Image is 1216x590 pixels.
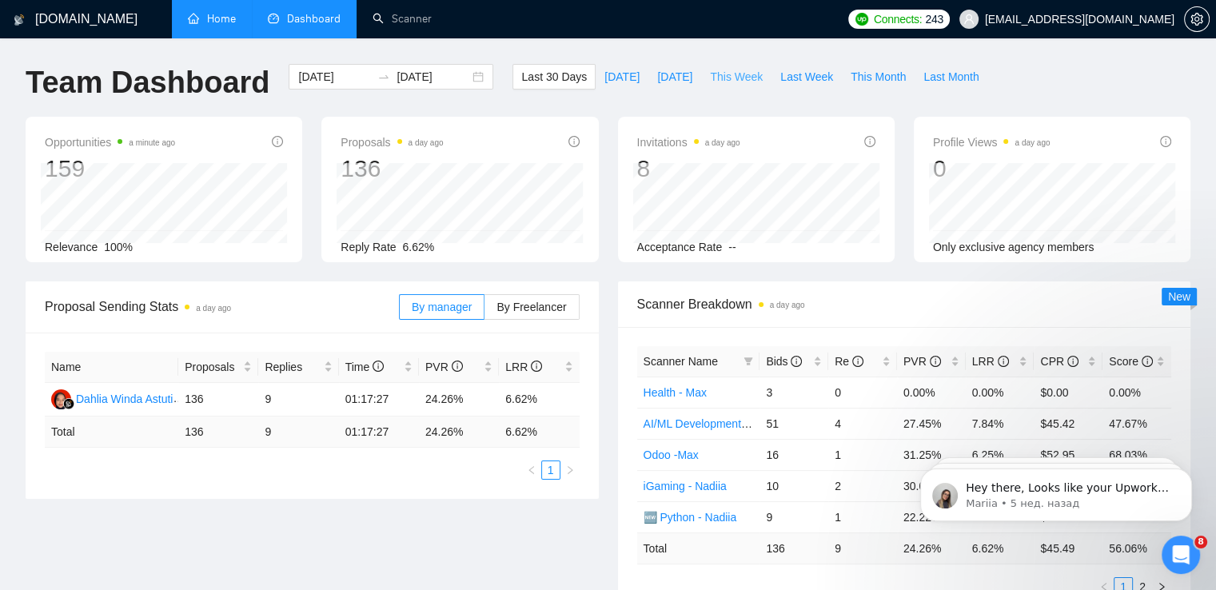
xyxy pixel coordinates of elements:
[425,361,463,373] span: PVR
[637,241,723,253] span: Acceptance Rate
[705,138,740,147] time: a day ago
[1109,355,1152,368] span: Score
[341,133,443,152] span: Proposals
[1040,355,1078,368] span: CPR
[728,241,736,253] span: --
[644,417,772,430] a: AI/ML Development - Max
[345,361,384,373] span: Time
[560,460,580,480] button: right
[966,532,1035,564] td: 6.62 %
[178,417,258,448] td: 136
[966,408,1035,439] td: 7.84%
[897,377,966,408] td: 0.00%
[933,133,1051,152] span: Profile Views
[644,448,699,461] a: Odoo -Max
[933,241,1094,253] span: Only exclusive agency members
[770,301,805,309] time: a day ago
[521,68,587,86] span: Last 30 Days
[963,14,975,25] span: user
[373,361,384,372] span: info-circle
[1034,408,1102,439] td: $45.42
[560,460,580,480] li: Next Page
[1160,136,1171,147] span: info-circle
[45,417,178,448] td: Total
[657,68,692,86] span: [DATE]
[637,133,740,152] span: Invitations
[760,439,828,470] td: 16
[744,357,753,366] span: filter
[972,355,1009,368] span: LRR
[397,68,469,86] input: End date
[771,64,842,90] button: Last Week
[1034,377,1102,408] td: $0.00
[45,133,175,152] span: Opportunities
[925,10,943,28] span: 243
[104,241,133,253] span: 100%
[287,12,341,26] span: Dashboard
[1102,408,1171,439] td: 47.67%
[527,465,536,475] span: left
[185,358,240,376] span: Proposals
[915,64,987,90] button: Last Month
[1162,536,1200,574] iframe: Intercom live chat
[496,301,566,313] span: By Freelancer
[568,136,580,147] span: info-circle
[842,64,915,90] button: This Month
[828,377,897,408] td: 0
[828,501,897,532] td: 1
[897,408,966,439] td: 27.45%
[760,470,828,501] td: 10
[791,356,802,367] span: info-circle
[377,70,390,83] span: swap-right
[45,241,98,253] span: Relevance
[644,480,727,492] a: iGaming - Nadiia
[565,465,575,475] span: right
[76,390,173,408] div: Dahlia Winda Astuti
[701,64,771,90] button: This Week
[897,532,966,564] td: 24.26 %
[903,355,941,368] span: PVR
[45,153,175,184] div: 159
[522,460,541,480] button: left
[933,153,1051,184] div: 0
[45,297,399,317] span: Proposal Sending Stats
[14,7,25,33] img: logo
[63,398,74,409] img: gigradar-bm.png
[403,241,435,253] span: 6.62%
[1184,6,1210,32] button: setting
[760,377,828,408] td: 3
[129,138,175,147] time: a minute ago
[541,460,560,480] li: 1
[377,70,390,83] span: to
[1185,13,1209,26] span: setting
[542,461,560,479] a: 1
[341,153,443,184] div: 136
[637,532,760,564] td: Total
[531,361,542,372] span: info-circle
[419,383,499,417] td: 24.26%
[710,68,763,86] span: This Week
[596,64,648,90] button: [DATE]
[760,408,828,439] td: 51
[1102,377,1171,408] td: 0.00%
[499,383,579,417] td: 6.62%
[452,361,463,372] span: info-circle
[196,304,231,313] time: a day ago
[499,417,579,448] td: 6.62 %
[419,417,499,448] td: 24.26 %
[341,241,396,253] span: Reply Rate
[298,68,371,86] input: Start date
[852,356,863,367] span: info-circle
[188,12,236,26] a: homeHome
[855,13,868,26] img: upwork-logo.png
[512,64,596,90] button: Last 30 Days
[70,46,275,250] span: Hey there, Looks like your Upwork agency OmiSoft 🏆 Multi-awarded AI & Web3 Agency ran out of conn...
[272,136,283,147] span: info-circle
[505,361,542,373] span: LRR
[604,68,640,86] span: [DATE]
[835,355,863,368] span: Re
[648,64,701,90] button: [DATE]
[1067,356,1078,367] span: info-circle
